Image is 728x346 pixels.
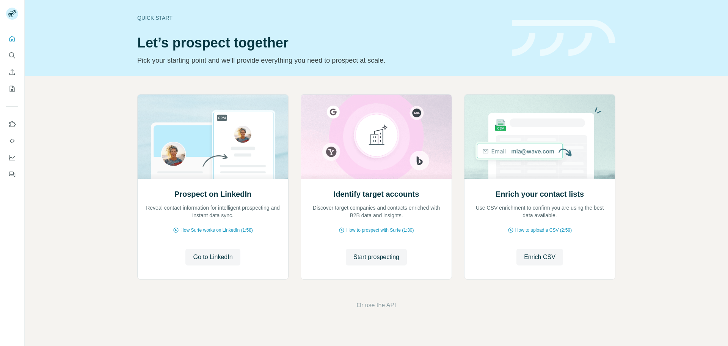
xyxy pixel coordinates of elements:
button: Go to LinkedIn [185,249,240,265]
img: Prospect on LinkedIn [137,95,289,179]
p: Reveal contact information for intelligent prospecting and instant data sync. [145,204,281,219]
p: Pick your starting point and we’ll provide everything you need to prospect at scale. [137,55,503,66]
span: How to upload a CSV (2:59) [515,227,572,234]
button: Enrich CSV [516,249,563,265]
img: banner [512,20,615,57]
span: Start prospecting [353,253,399,262]
h1: Let’s prospect together [137,35,503,51]
h2: Prospect on LinkedIn [174,189,251,199]
button: Or use the API [356,301,396,310]
img: Identify target accounts [301,95,452,179]
button: Search [6,49,18,62]
span: Go to LinkedIn [193,253,232,262]
button: Use Surfe API [6,134,18,148]
span: How to prospect with Surfe (1:30) [346,227,414,234]
button: Start prospecting [346,249,407,265]
p: Use CSV enrichment to confirm you are using the best data available. [472,204,607,219]
p: Discover target companies and contacts enriched with B2B data and insights. [309,204,444,219]
button: Use Surfe on LinkedIn [6,117,18,131]
button: My lists [6,82,18,96]
button: Dashboard [6,151,18,164]
h2: Enrich your contact lists [496,189,584,199]
span: How Surfe works on LinkedIn (1:58) [180,227,253,234]
button: Enrich CSV [6,65,18,79]
button: Feedback [6,167,18,181]
button: Quick start [6,32,18,46]
img: Enrich your contact lists [464,95,615,179]
div: Quick start [137,14,503,22]
span: Enrich CSV [524,253,555,262]
h2: Identify target accounts [334,189,419,199]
